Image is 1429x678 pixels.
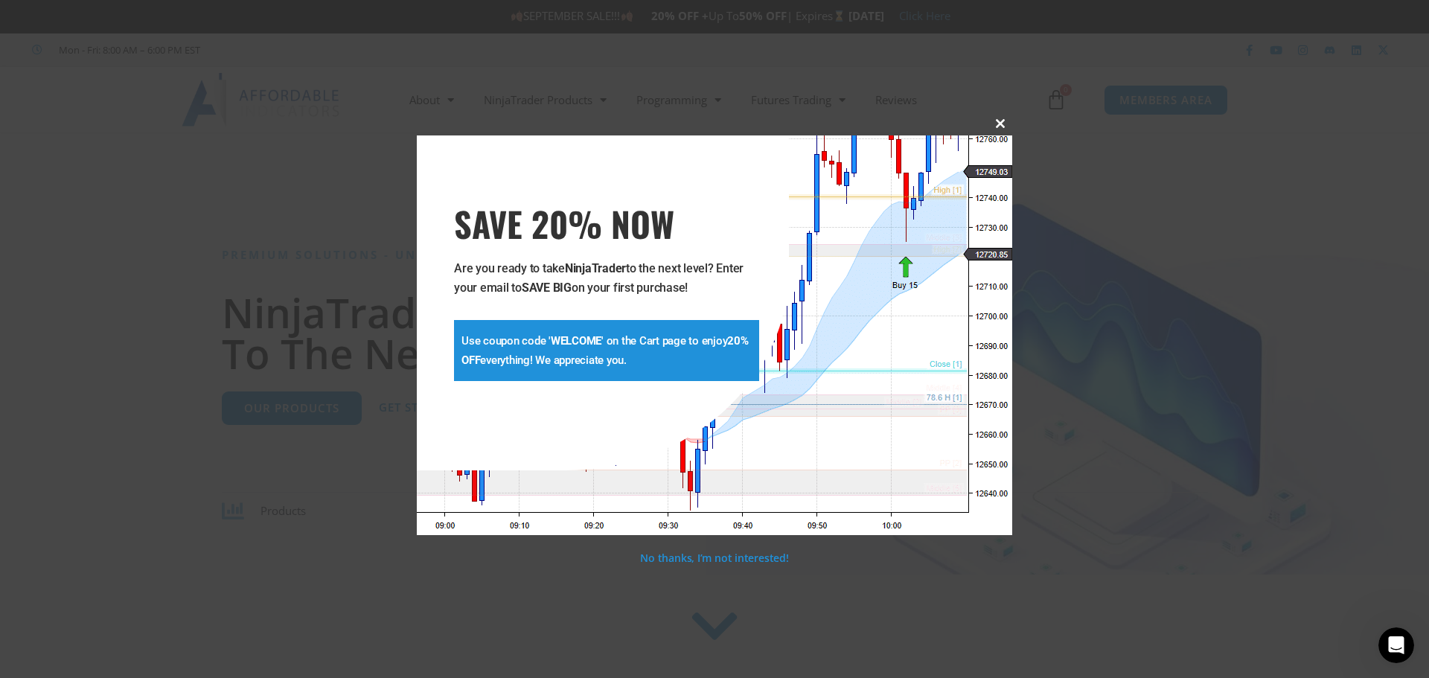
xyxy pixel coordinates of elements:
[461,334,749,367] strong: 20% OFF
[461,331,752,370] p: Use coupon code ' ' on the Cart page to enjoy everything! We appreciate you.
[565,261,626,275] strong: NinjaTrader
[1378,627,1414,663] iframe: Intercom live chat
[551,334,601,348] strong: WELCOME
[454,259,759,298] p: Are you ready to take to the next level? Enter your email to on your first purchase!
[454,202,759,244] span: SAVE 20% NOW
[522,281,572,295] strong: SAVE BIG
[640,551,788,565] a: No thanks, I’m not interested!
